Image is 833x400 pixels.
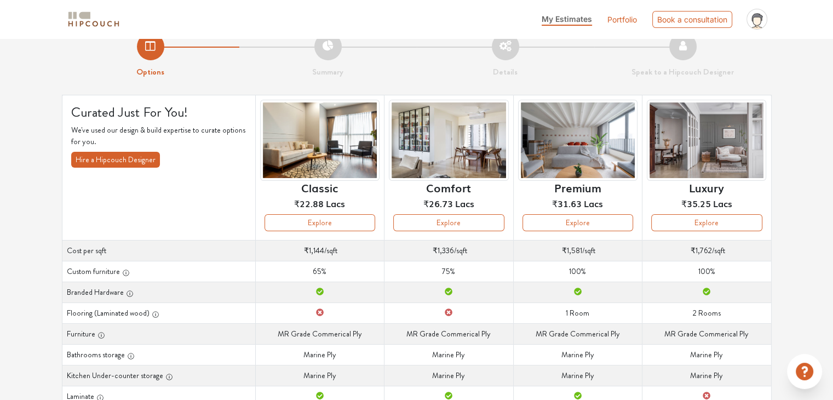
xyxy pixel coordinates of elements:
[62,323,255,344] th: Furniture
[681,197,711,210] span: ₹35.25
[423,197,453,210] span: ₹26.73
[384,365,513,386] td: Marine Ply
[642,323,771,344] td: MR Grade Commerical Ply
[691,245,712,256] span: ₹1,762
[651,214,762,231] button: Explore
[62,282,255,302] th: Branded Hardware
[513,365,642,386] td: Marine Ply
[66,7,121,32] span: logo-horizontal.svg
[384,240,513,261] td: /sqft
[71,104,246,121] h4: Curated Just For You!
[265,214,375,231] button: Explore
[255,365,384,386] td: Marine Ply
[255,344,384,365] td: Marine Ply
[66,10,121,29] img: logo-horizontal.svg
[513,323,642,344] td: MR Grade Commerical Ply
[136,66,164,78] strong: Options
[631,66,734,78] strong: Speak to a Hipcouch Designer
[62,365,255,386] th: Kitchen Under-counter storage
[522,214,633,231] button: Explore
[562,245,582,256] span: ₹1,581
[255,323,384,344] td: MR Grade Commerical Ply
[642,240,771,261] td: /sqft
[71,152,160,168] button: Hire a Hipcouch Designer
[642,365,771,386] td: Marine Ply
[689,181,724,194] h6: Luxury
[294,197,324,210] span: ₹22.88
[455,197,474,210] span: Lacs
[554,181,601,194] h6: Premium
[62,344,255,365] th: Bathrooms storage
[542,14,592,24] span: My Estimates
[389,100,508,181] img: header-preview
[384,323,513,344] td: MR Grade Commerical Ply
[513,302,642,323] td: 1 Room
[642,302,771,323] td: 2 Rooms
[652,11,732,28] div: Book a consultation
[255,261,384,282] td: 65%
[513,344,642,365] td: Marine Ply
[607,14,637,25] a: Portfolio
[260,100,380,181] img: header-preview
[384,261,513,282] td: 75%
[326,197,345,210] span: Lacs
[255,240,384,261] td: /sqft
[426,181,471,194] h6: Comfort
[393,214,504,231] button: Explore
[62,240,255,261] th: Cost per sqft
[552,197,582,210] span: ₹31.63
[312,66,343,78] strong: Summary
[713,197,732,210] span: Lacs
[513,240,642,261] td: /sqft
[642,261,771,282] td: 100%
[62,302,255,323] th: Flooring (Laminated wood)
[304,245,324,256] span: ₹1,144
[584,197,603,210] span: Lacs
[642,344,771,365] td: Marine Ply
[518,100,637,181] img: header-preview
[301,181,338,194] h6: Classic
[513,261,642,282] td: 100%
[71,124,246,147] p: We've used our design & build expertise to curate options for you.
[647,100,766,181] img: header-preview
[384,344,513,365] td: Marine Ply
[433,245,454,256] span: ₹1,336
[62,261,255,282] th: Custom furniture
[493,66,518,78] strong: Details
